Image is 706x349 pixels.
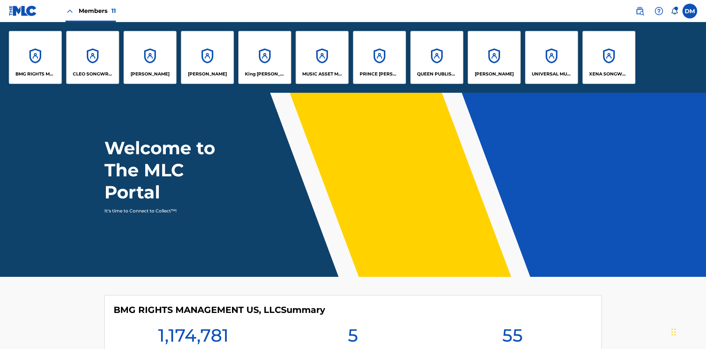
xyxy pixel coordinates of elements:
[15,71,56,77] p: BMG RIGHTS MANAGEMENT US, LLC
[652,4,666,18] div: Help
[635,7,644,15] img: search
[468,31,521,84] a: Accounts[PERSON_NAME]
[111,7,116,14] span: 11
[124,31,176,84] a: Accounts[PERSON_NAME]
[79,7,116,15] span: Members
[114,304,325,315] h4: BMG RIGHTS MANAGEMENT US, LLC
[353,31,406,84] a: AccountsPRINCE [PERSON_NAME]
[65,7,74,15] img: Close
[417,71,457,77] p: QUEEN PUBLISHA
[9,31,62,84] a: AccountsBMG RIGHTS MANAGEMENT US, LLC
[238,31,291,84] a: AccountsKing [PERSON_NAME]
[296,31,349,84] a: AccountsMUSIC ASSET MANAGEMENT (MAM)
[532,71,572,77] p: UNIVERSAL MUSIC PUB GROUP
[245,71,285,77] p: King McTesterson
[669,314,706,349] iframe: Chat Widget
[410,31,463,84] a: AccountsQUEEN PUBLISHA
[9,6,37,16] img: MLC Logo
[682,4,697,18] div: User Menu
[671,321,676,343] div: Drag
[181,31,234,84] a: Accounts[PERSON_NAME]
[525,31,578,84] a: AccountsUNIVERSAL MUSIC PUB GROUP
[582,31,635,84] a: AccountsXENA SONGWRITER
[302,71,342,77] p: MUSIC ASSET MANAGEMENT (MAM)
[73,71,113,77] p: CLEO SONGWRITER
[131,71,170,77] p: ELVIS COSTELLO
[360,71,400,77] p: PRINCE MCTESTERSON
[632,4,647,18] a: Public Search
[104,137,242,203] h1: Welcome to The MLC Portal
[671,7,678,15] div: Notifications
[104,208,232,214] p: It's time to Connect to Collect™!
[475,71,514,77] p: RONALD MCTESTERSON
[188,71,227,77] p: EYAMA MCSINGER
[589,71,629,77] p: XENA SONGWRITER
[66,31,119,84] a: AccountsCLEO SONGWRITER
[655,7,663,15] img: help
